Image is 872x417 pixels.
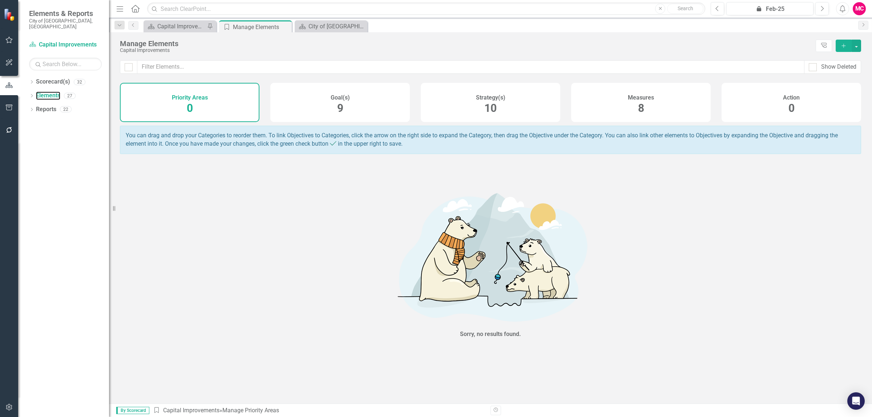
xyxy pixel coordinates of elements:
div: Feb-25 [729,5,811,13]
div: Manage Elements [233,23,290,32]
span: 8 [638,102,644,114]
div: Capital Improvements [120,48,812,53]
a: Scorecard(s) [36,78,70,86]
div: Show Deleted [821,63,856,71]
span: 9 [337,102,343,114]
h4: Strategy(s) [476,94,505,101]
span: By Scorecard [116,407,149,414]
div: 27 [64,93,76,99]
div: You can drag and drop your Categories to reorder them. To link Objectives to Categories, click th... [120,126,861,154]
img: ClearPoint Strategy [4,8,16,21]
h4: Action [783,94,800,101]
div: 22 [60,106,72,113]
span: 0 [788,102,795,114]
div: City of [GEOGRAPHIC_DATA] [308,22,366,31]
a: Capital Improvements [29,41,102,49]
div: Manage Elements [120,40,812,48]
span: 10 [484,102,497,114]
div: » Manage Priority Areas [153,406,485,415]
h4: Priority Areas [172,94,208,101]
button: Feb-25 [726,2,814,15]
small: City of [GEOGRAPHIC_DATA], [GEOGRAPHIC_DATA] [29,18,102,30]
span: Search [678,5,693,11]
img: No results found [381,183,599,328]
h4: Goal(s) [331,94,350,101]
input: Search ClearPoint... [147,3,705,15]
button: MC [853,2,866,15]
span: Elements & Reports [29,9,102,18]
a: Capital Improvements [145,22,205,31]
div: Capital Improvements [157,22,205,31]
button: Search [667,4,703,14]
a: Reports [36,105,56,114]
div: Open Intercom Messenger [847,392,865,410]
h4: Measures [628,94,654,101]
input: Filter Elements... [137,60,804,74]
a: City of [GEOGRAPHIC_DATA] [296,22,366,31]
span: 0 [187,102,193,114]
div: Sorry, no results found. [460,330,521,339]
a: Capital Improvements [163,407,219,414]
input: Search Below... [29,58,102,70]
a: Elements [36,92,60,100]
div: 32 [74,79,85,85]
